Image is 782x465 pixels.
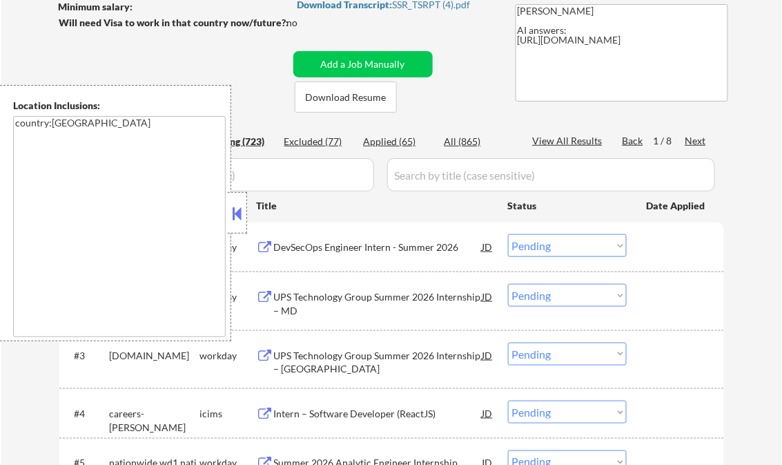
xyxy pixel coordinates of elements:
div: no [287,16,326,30]
div: JD [481,284,495,309]
strong: Minimum salary: [59,1,133,12]
div: JD [481,401,495,426]
div: Status [508,193,627,218]
div: #3 [75,349,99,363]
div: Location Inclusions: [13,99,226,113]
div: JD [481,234,495,259]
strong: Will need Visa to work in that country now/future?: [59,17,289,28]
div: Date Applied [647,199,707,213]
div: UPS Technology Group Summer 2026 Internship – MD [274,290,482,317]
input: Search by title (case sensitive) [387,158,715,191]
div: View All Results [533,134,607,148]
button: Download Resume [295,82,397,113]
div: Title [257,199,495,213]
div: Applied (65) [364,135,433,149]
div: careers-[PERSON_NAME] [110,407,200,434]
div: [DOMAIN_NAME] [110,349,200,363]
div: All (865) [444,135,514,149]
div: Next [685,134,707,148]
div: JD [481,343,495,368]
div: Intern – Software Developer (ReactJS) [274,407,482,421]
div: #4 [75,407,99,421]
div: icims [200,407,257,421]
div: Back [623,134,645,148]
div: DevSecOps Engineer Intern - Summer 2026 [274,240,482,254]
div: 1 / 8 [654,134,685,148]
div: UPS Technology Group Summer 2026 Internship – [GEOGRAPHIC_DATA] [274,349,482,376]
div: workday [200,349,257,363]
button: Add a Job Manually [293,51,433,77]
div: Excluded (77) [284,135,353,149]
